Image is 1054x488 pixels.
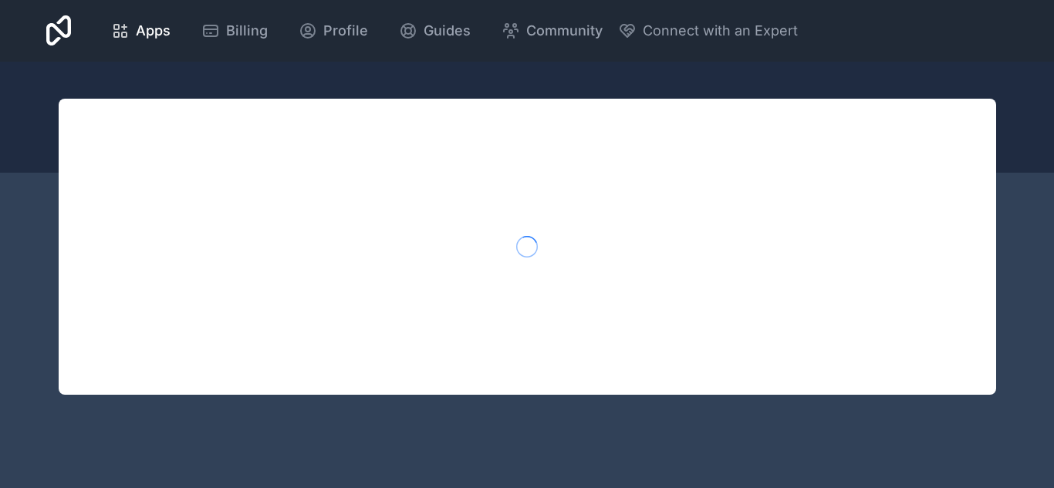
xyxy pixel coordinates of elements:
[424,20,471,42] span: Guides
[99,14,183,48] a: Apps
[643,20,798,42] span: Connect with an Expert
[387,14,483,48] a: Guides
[136,20,171,42] span: Apps
[618,20,798,42] button: Connect with an Expert
[323,20,368,42] span: Profile
[226,20,268,42] span: Billing
[526,20,603,42] span: Community
[489,14,615,48] a: Community
[286,14,380,48] a: Profile
[189,14,280,48] a: Billing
